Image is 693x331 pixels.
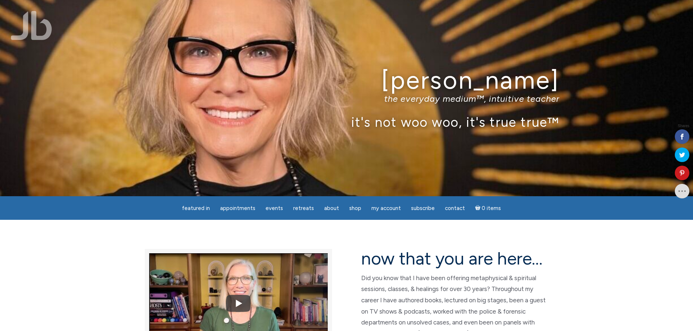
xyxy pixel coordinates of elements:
[345,201,366,215] a: Shop
[293,205,314,211] span: Retreats
[261,201,287,215] a: Events
[471,201,506,215] a: Cart0 items
[182,205,210,211] span: featured in
[371,205,401,211] span: My Account
[289,201,318,215] a: Retreats
[178,201,214,215] a: featured in
[361,249,549,268] h2: now that you are here…
[445,205,465,211] span: Contact
[220,205,255,211] span: Appointments
[441,201,469,215] a: Contact
[216,201,260,215] a: Appointments
[678,124,689,128] span: Shares
[134,66,559,94] h1: [PERSON_NAME]
[367,201,405,215] a: My Account
[11,11,52,40] img: Jamie Butler. The Everyday Medium
[134,114,559,130] p: it's not woo woo, it's true true™
[407,201,439,215] a: Subscribe
[266,205,283,211] span: Events
[482,206,501,211] span: 0 items
[134,93,559,104] p: the everyday medium™, intuitive teacher
[411,205,435,211] span: Subscribe
[349,205,361,211] span: Shop
[324,205,339,211] span: About
[475,205,482,211] i: Cart
[320,201,343,215] a: About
